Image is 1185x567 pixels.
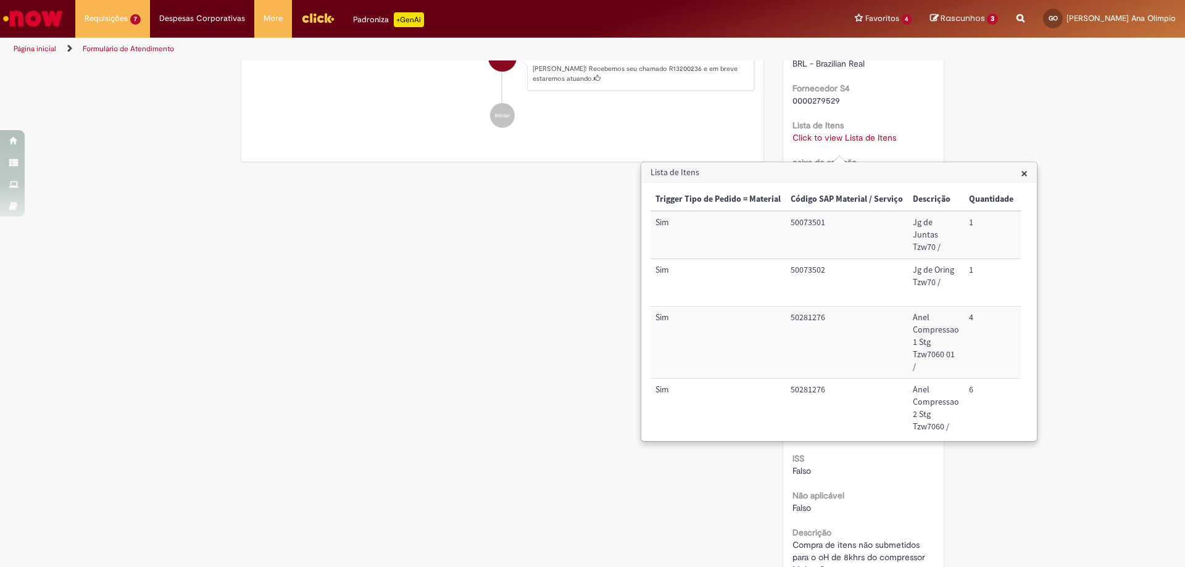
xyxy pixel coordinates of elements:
td: Valor Unitário: 347,75 [1018,307,1082,379]
img: click_logo_yellow_360x200.png [301,9,335,27]
td: Código SAP Material / Serviço: 50281276 [786,307,908,379]
td: Trigger Tipo de Pedido = Material: Sim [651,211,786,259]
b: caixa de seleção [792,157,857,168]
span: 3 [987,14,998,25]
span: Requisições [85,12,128,25]
a: Página inicial [14,44,56,54]
td: Descrição: Jg de Oring Tzw70 / [908,259,964,307]
td: Valor Unitário: 1.496,93 [1018,259,1082,307]
td: Quantidade: 6 [964,379,1018,439]
span: × [1021,165,1028,181]
span: GO [1049,14,1058,22]
span: 7 [130,14,141,25]
b: Descrição [792,527,831,538]
ul: Trilhas de página [9,38,781,60]
td: Quantidade: 4 [964,307,1018,379]
td: Descrição: Anel Compressao 2 Stg Tzw7060 / [908,379,964,439]
button: Close [1021,167,1028,180]
span: Falso [792,502,811,513]
th: Descrição [908,188,964,211]
td: Valor Unitário: 1.410,26 [1018,211,1082,259]
span: 0000279529 [792,95,840,106]
td: Código SAP Material / Serviço: 50073502 [786,259,908,307]
td: Descrição: Anel Compressao 1 Stg Tzw7060 01 / [908,307,964,379]
a: Click to view Lista de Itens [792,132,896,143]
th: Quantidade [964,188,1018,211]
td: Valor Unitário: 373,43 [1018,379,1082,439]
span: Rascunhos [941,12,985,24]
b: Lista de Itens [792,120,844,131]
span: BRL - Brazilian Real [792,58,865,69]
td: Trigger Tipo de Pedido = Material: Sim [651,307,786,379]
th: Trigger Tipo de Pedido = Material [651,188,786,211]
td: Código SAP Material / Serviço: 50073501 [786,211,908,259]
span: [PERSON_NAME] Ana Olimpio [1066,13,1176,23]
span: 4 [902,14,912,25]
th: Código SAP Material / Serviço [786,188,908,211]
td: Trigger Tipo de Pedido = Material: Sim [651,379,786,439]
td: Código SAP Material / Serviço: 50281276 [786,379,908,439]
p: +GenAi [394,12,424,27]
div: Padroniza [353,12,424,27]
b: Não aplicável [792,490,844,501]
p: [PERSON_NAME]! Recebemos seu chamado R13200236 e em breve estaremos atuando. [533,64,747,83]
b: Fornecedor S4 [792,83,850,94]
b: ISS [792,453,804,464]
img: ServiceNow [1,6,65,31]
th: Valor Unitário [1018,188,1082,211]
td: Quantidade: 1 [964,259,1018,307]
span: Favoritos [865,12,899,25]
span: Despesas Corporativas [159,12,245,25]
li: Gabriel Sant Ana Olimpio [251,31,754,91]
div: Lista de Itens [641,162,1037,442]
span: Falso [792,465,811,476]
td: Quantidade: 1 [964,211,1018,259]
span: More [264,12,283,25]
a: Formulário de Atendimento [83,44,174,54]
td: Descrição: Jg de Juntas Tzw70 / [908,211,964,259]
a: Rascunhos [930,13,998,25]
td: Trigger Tipo de Pedido = Material: Sim [651,259,786,307]
h3: Lista de Itens [642,163,1036,183]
